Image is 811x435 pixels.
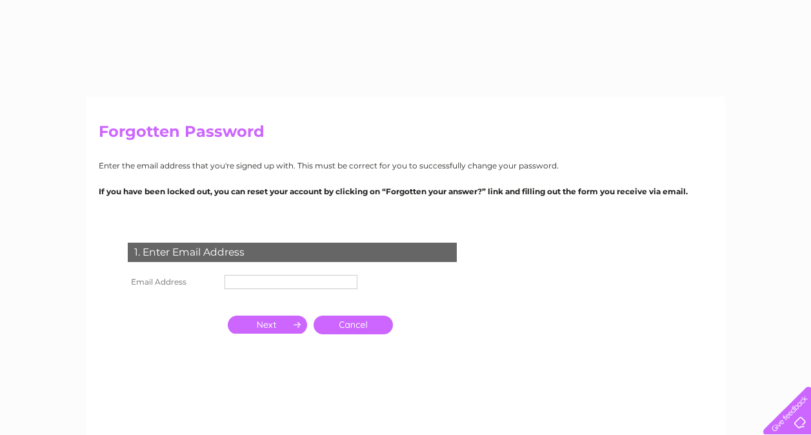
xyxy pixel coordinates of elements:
[125,272,221,292] th: Email Address
[128,243,457,262] div: 1. Enter Email Address
[99,123,713,147] h2: Forgotten Password
[99,185,713,197] p: If you have been locked out, you can reset your account by clicking on “Forgotten your answer?” l...
[99,159,713,172] p: Enter the email address that you're signed up with. This must be correct for you to successfully ...
[314,316,393,334] a: Cancel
